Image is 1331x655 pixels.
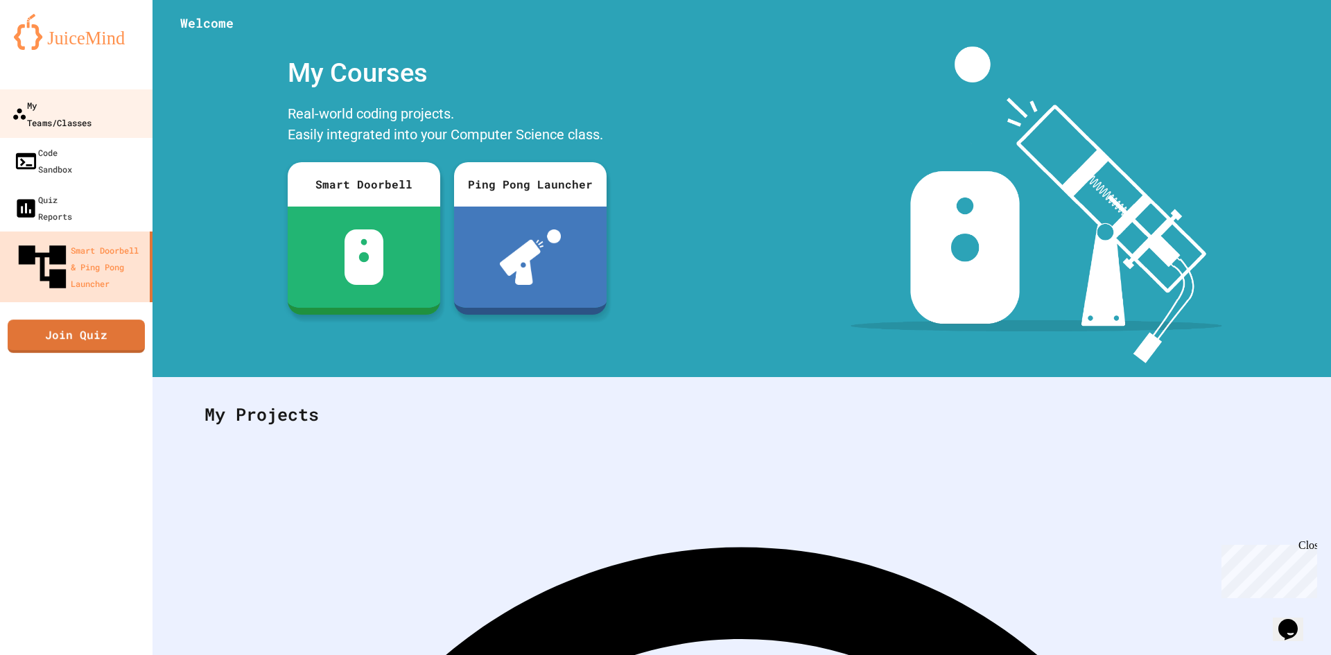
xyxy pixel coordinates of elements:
[12,96,92,130] div: My Teams/Classes
[6,6,96,88] div: Chat with us now!Close
[281,100,614,152] div: Real-world coding projects. Easily integrated into your Computer Science class.
[8,320,145,353] a: Join Quiz
[454,162,607,207] div: Ping Pong Launcher
[1273,600,1317,641] iframe: chat widget
[345,229,384,285] img: sdb-white.svg
[281,46,614,100] div: My Courses
[14,191,72,225] div: Quiz Reports
[191,387,1293,442] div: My Projects
[1216,539,1317,598] iframe: chat widget
[500,229,562,285] img: ppl-with-ball.png
[14,144,72,177] div: Code Sandbox
[14,14,139,50] img: logo-orange.svg
[288,162,440,207] div: Smart Doorbell
[14,238,144,295] div: Smart Doorbell & Ping Pong Launcher
[851,46,1222,363] img: banner-image-my-projects.png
